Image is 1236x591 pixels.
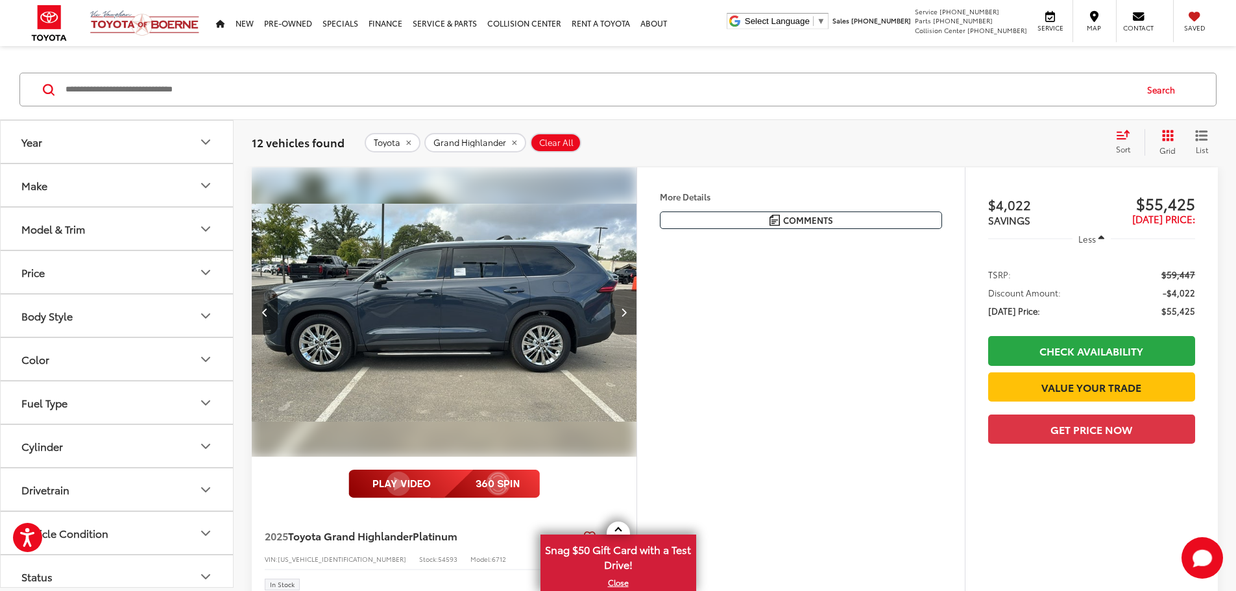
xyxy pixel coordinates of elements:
[988,336,1195,365] a: Check Availability
[915,6,938,16] span: Service
[198,308,213,324] div: Body Style
[64,74,1135,105] input: Search by Make, Model, or Keyword
[851,16,911,25] span: [PHONE_NUMBER]
[1185,129,1218,155] button: List View
[1116,143,1130,154] span: Sort
[1072,227,1111,250] button: Less
[1,208,234,250] button: Model & TrimModel & Trim
[1180,23,1209,32] span: Saved
[1161,304,1195,317] span: $55,425
[438,554,457,564] span: 54593
[1132,211,1195,226] span: [DATE] Price:
[265,528,288,543] span: 2025
[198,134,213,150] div: Year
[198,439,213,454] div: Cylinder
[249,167,636,457] div: 2025 Toyota Grand Highlander Platinum 3
[374,138,400,148] span: Toyota
[769,215,780,226] img: Comments
[611,289,636,335] button: Next image
[249,167,636,457] a: 2025 Toyota Grand Highlander Platinum2025 Toyota Grand Highlander Platinum2025 Toyota Grand Highl...
[1109,129,1145,155] button: Select sort value
[745,16,825,26] a: Select Language​
[90,10,200,36] img: Vic Vaughan Toyota of Boerne
[21,483,69,496] div: Drivetrain
[492,554,506,564] span: 6712
[530,133,581,152] button: Clear All
[1145,129,1185,155] button: Grid View
[265,554,278,564] span: VIN:
[933,16,993,25] span: [PHONE_NUMBER]
[419,554,438,564] span: Stock:
[1080,23,1108,32] span: Map
[1,425,234,467] button: CylinderCylinder
[198,265,213,280] div: Price
[21,440,63,452] div: Cylinder
[813,16,814,26] span: ​
[745,16,810,26] span: Select Language
[660,211,942,229] button: Comments
[198,525,213,541] div: Vehicle Condition
[21,179,47,191] div: Make
[1163,286,1195,299] span: -$4,022
[21,309,73,322] div: Body Style
[278,554,406,564] span: [US_VEHICLE_IDENTIFICATION_NUMBER]
[988,268,1011,281] span: TSRP:
[1,512,234,554] button: Vehicle ConditionVehicle Condition
[198,569,213,585] div: Status
[988,286,1061,299] span: Discount Amount:
[21,570,53,583] div: Status
[1036,23,1065,32] span: Service
[198,352,213,367] div: Color
[1,381,234,424] button: Fuel TypeFuel Type
[988,195,1092,214] span: $4,022
[1078,233,1096,245] span: Less
[1123,23,1154,32] span: Contact
[265,529,579,543] a: 2025Toyota Grand HighlanderPlatinum
[1,338,234,380] button: ColorColor
[424,133,526,152] button: remove Grand%20Highlander
[365,133,420,152] button: remove Toyota
[542,536,695,575] span: Snag $50 Gift Card with a Test Drive!
[817,16,825,26] span: ▼
[915,16,931,25] span: Parts
[433,138,506,148] span: Grand Highlander
[21,353,49,365] div: Color
[1,468,234,511] button: DrivetrainDrivetrain
[1195,144,1208,155] span: List
[348,470,540,498] img: full motion video
[915,25,965,35] span: Collision Center
[270,581,295,588] span: In Stock
[1,164,234,206] button: MakeMake
[660,192,942,201] h4: More Details
[1,121,234,163] button: YearYear
[198,395,213,411] div: Fuel Type
[988,372,1195,402] a: Value Your Trade
[1,295,234,337] button: Body StyleBody Style
[939,6,999,16] span: [PHONE_NUMBER]
[988,415,1195,444] button: Get Price Now
[988,213,1030,227] span: SAVINGS
[832,16,849,25] span: Sales
[288,528,413,543] span: Toyota Grand Highlander
[413,528,457,543] span: Platinum
[470,554,492,564] span: Model:
[198,221,213,237] div: Model & Trim
[539,138,574,148] span: Clear All
[988,304,1040,317] span: [DATE] Price:
[21,136,42,148] div: Year
[1091,193,1195,213] span: $55,425
[198,482,213,498] div: Drivetrain
[249,167,636,457] img: 2025 Toyota Grand Highlander Platinum
[1159,145,1176,156] span: Grid
[21,266,45,278] div: Price
[21,527,108,539] div: Vehicle Condition
[1161,268,1195,281] span: $59,447
[21,223,85,235] div: Model & Trim
[198,178,213,193] div: Make
[1,251,234,293] button: PricePrice
[252,289,278,335] button: Previous image
[1181,537,1223,579] svg: Start Chat
[252,134,345,150] span: 12 vehicles found
[1135,73,1194,106] button: Search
